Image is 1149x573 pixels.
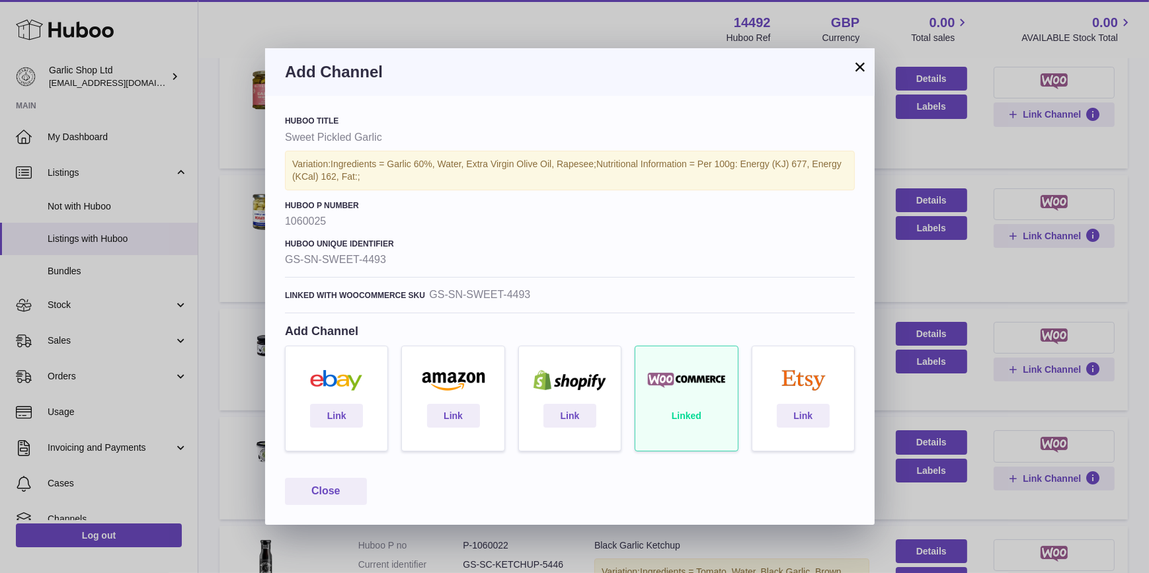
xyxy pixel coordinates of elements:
[759,370,848,391] img: etsy
[777,404,830,428] a: Link
[285,130,855,145] strong: Sweet Pickled Garlic
[852,59,868,75] button: ×
[285,116,855,126] h4: Huboo Title
[526,370,614,391] img: shopify
[285,478,367,505] button: Close
[409,370,497,391] img: amazon
[331,159,596,169] span: Ingredients = Garlic 60%, Water, Extra Virgin Olive Oil, Rapesee;
[285,323,855,339] h4: Add Channel
[427,404,480,428] a: Link
[429,287,530,302] strong: GS-SN-SWEET-4493
[285,252,855,267] strong: GS-SN-SWEET-4493
[285,214,855,229] strong: 1060025
[285,239,855,249] h4: Huboo Unique Identifier
[310,404,363,428] a: Link
[285,290,425,301] h4: Linked with woocommerce sku
[543,404,596,428] a: Link
[285,61,855,83] h3: Add Channel
[285,200,855,211] h4: Huboo P number
[285,151,855,190] div: Variation:
[292,370,381,391] img: ebay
